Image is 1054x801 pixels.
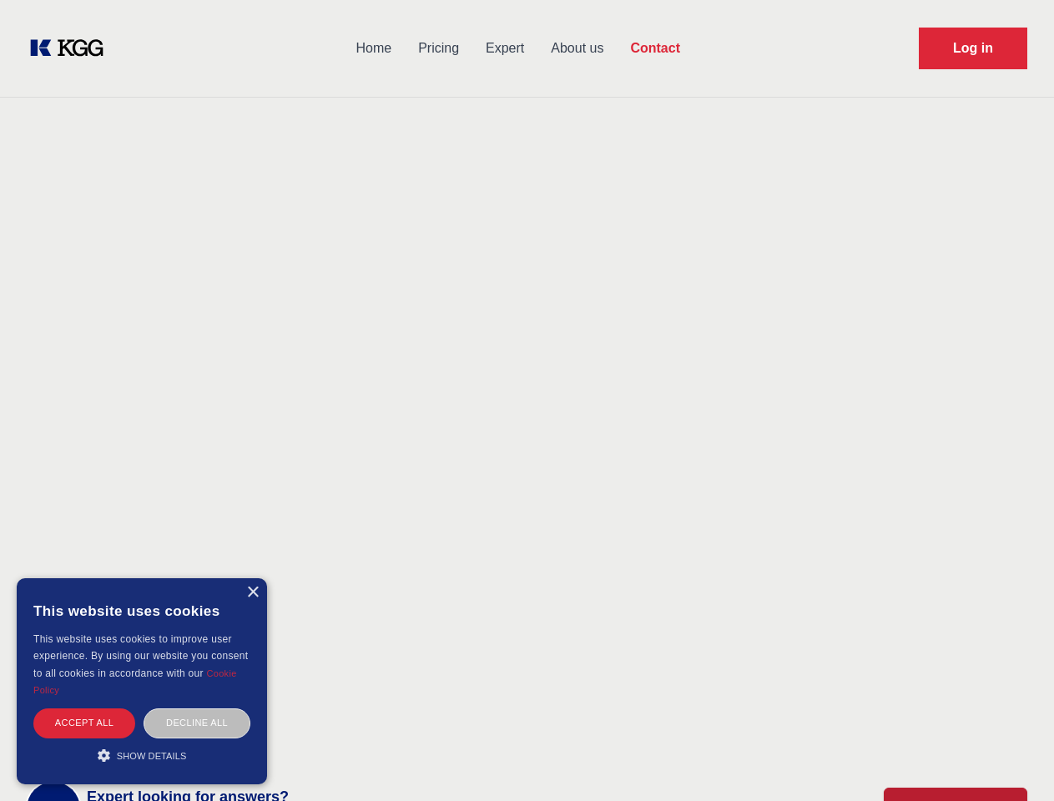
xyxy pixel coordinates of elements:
[246,587,259,599] div: Close
[33,591,250,631] div: This website uses cookies
[617,27,693,70] a: Contact
[33,668,237,695] a: Cookie Policy
[33,633,248,679] span: This website uses cookies to improve user experience. By using our website you consent to all coo...
[405,27,472,70] a: Pricing
[537,27,617,70] a: About us
[117,751,187,761] span: Show details
[27,35,117,62] a: KOL Knowledge Platform: Talk to Key External Experts (KEE)
[472,27,537,70] a: Expert
[971,721,1054,801] iframe: Chat Widget
[33,747,250,763] div: Show details
[33,708,135,738] div: Accept all
[342,27,405,70] a: Home
[919,28,1027,69] a: Request Demo
[144,708,250,738] div: Decline all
